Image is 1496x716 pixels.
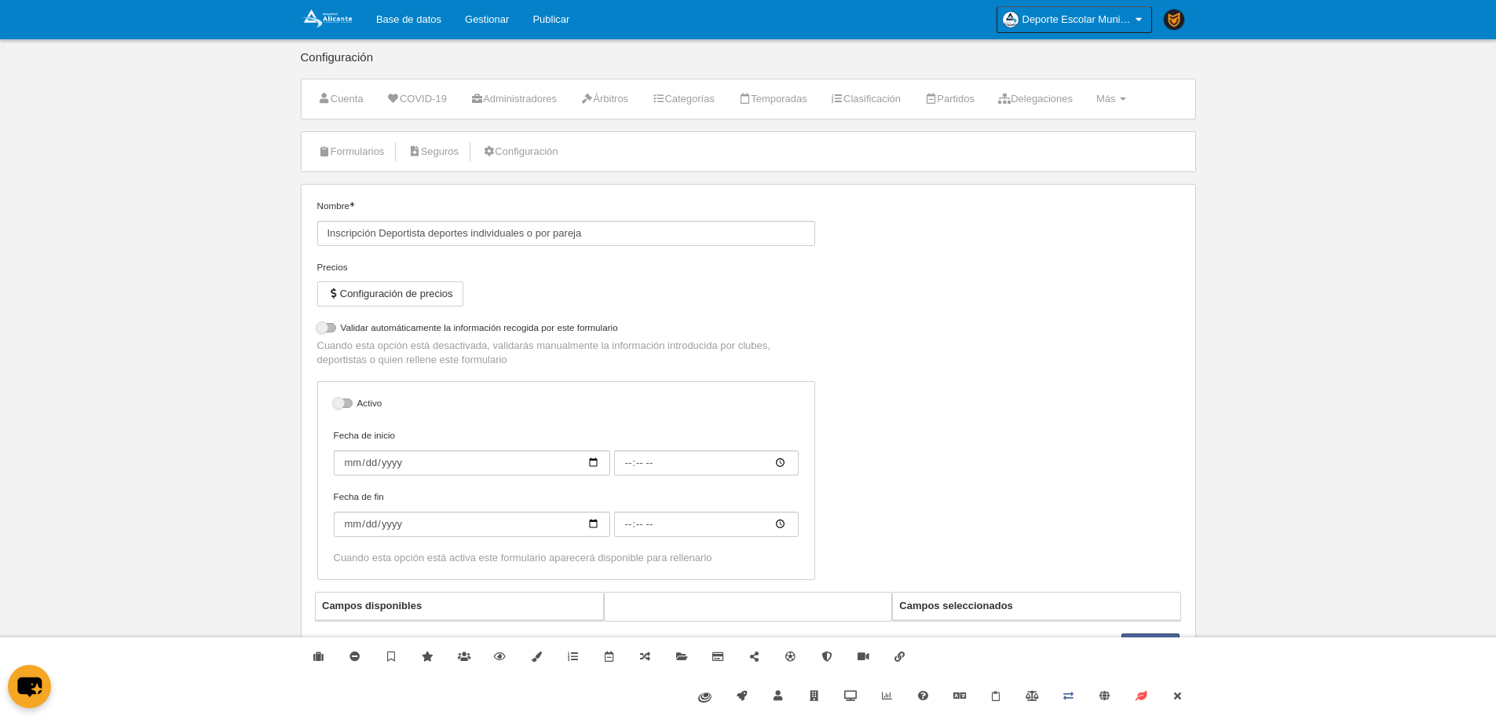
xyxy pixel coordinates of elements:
th: Campos seleccionados [893,593,1180,620]
div: Cuando esta opción está activa este formulario aparecerá disponible para rellenarlo [334,551,799,565]
img: Deporte Escolar Municipal de Alicante [301,9,352,28]
label: Fecha de inicio [334,428,799,475]
img: OawjjgO45JmU.30x30.jpg [1003,12,1019,28]
label: Nombre [317,199,815,246]
img: fiware.svg [698,692,711,703]
a: Deporte Escolar Municipal de [GEOGRAPHIC_DATA] [997,6,1152,33]
th: Campos disponibles [316,593,603,620]
div: Configuración [301,51,1196,79]
a: Cuenta [309,87,372,111]
label: Fecha de fin [334,490,799,537]
input: Fecha de fin [614,512,799,537]
span: Deporte Escolar Municipal de [GEOGRAPHIC_DATA] [1022,12,1132,28]
label: Activo [334,396,799,414]
a: Clasificación [822,87,909,111]
button: Configuración de precios [317,281,463,307]
a: Seguros [399,140,467,163]
a: Temporadas [730,87,816,111]
p: Cuando esta opción está desactivada, validarás manualmente la información introducida por clubes,... [317,339,815,367]
button: chat-button [8,665,51,708]
div: Precios [317,260,815,274]
a: Formularios [309,140,393,163]
input: Fecha de fin [334,512,610,537]
input: Fecha de inicio [614,450,799,475]
input: Fecha de inicio [334,450,610,475]
a: Partidos [916,87,983,111]
a: Delegaciones [989,87,1081,111]
a: Configuración [474,140,566,163]
a: COVID-19 [379,87,455,111]
label: Validar automáticamente la información recogida por este formulario [317,321,815,339]
span: Más [1096,93,1116,105]
a: Administradores [462,87,565,111]
input: Nombre [317,221,815,246]
a: Más [1088,87,1135,111]
a: Árbitros [572,87,637,111]
i: Obligatorio [349,202,354,207]
button: Guardar [1121,633,1180,659]
img: PaK018JKw3ps.30x30.jpg [1164,9,1184,30]
a: Categorías [643,87,723,111]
